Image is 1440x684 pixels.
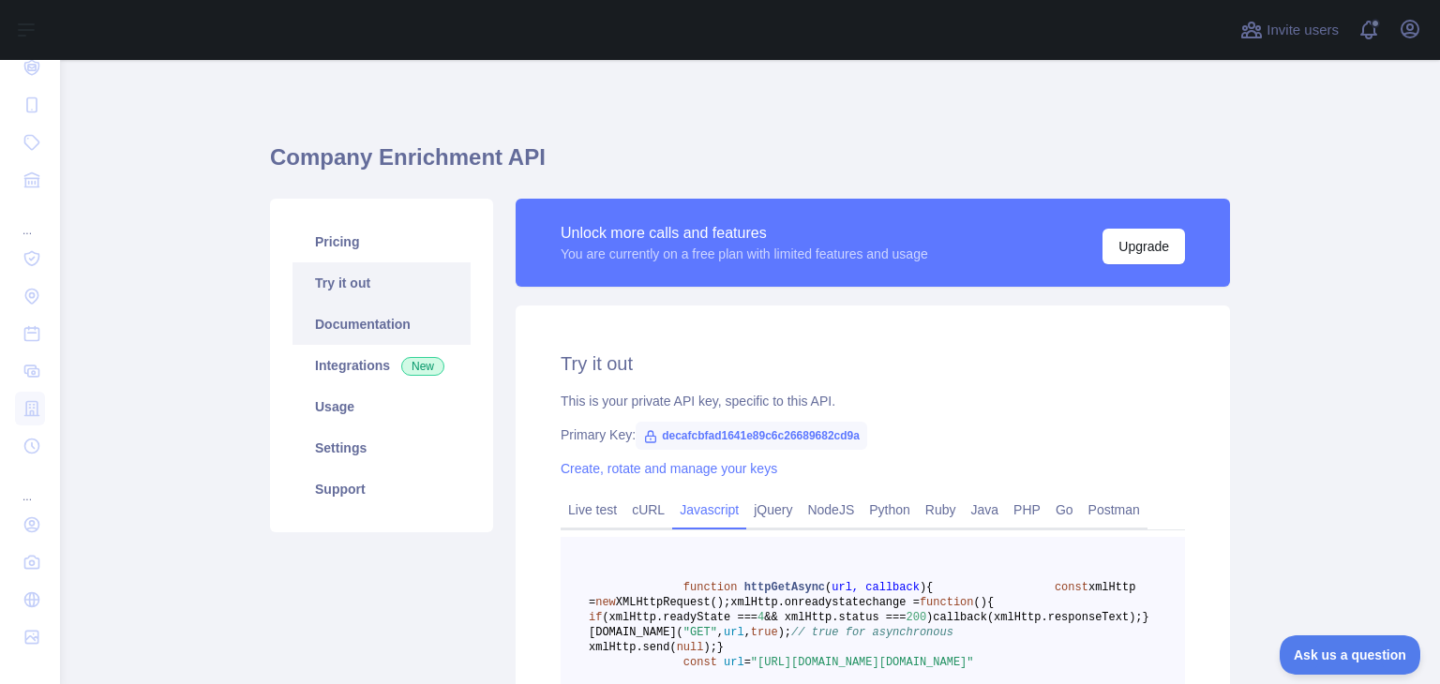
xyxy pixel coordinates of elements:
[730,596,920,609] span: xmlHttp.onreadystatechange =
[1048,495,1081,525] a: Go
[724,626,744,639] span: url
[791,626,953,639] span: // true for asynchronous
[672,495,746,525] a: Javascript
[1143,611,1149,624] span: }
[602,611,757,624] span: (xmlHttp.readyState ===
[683,656,717,669] span: const
[677,641,704,654] span: null
[746,495,800,525] a: jQuery
[1267,20,1339,41] span: Invite users
[270,142,1230,187] h1: Company Enrichment API
[292,345,471,386] a: Integrations New
[589,611,602,624] span: if
[764,611,906,624] span: && xmlHttp.status ===
[561,425,1185,444] div: Primary Key:
[724,656,744,669] span: url
[751,656,974,669] span: "[URL][DOMAIN_NAME][DOMAIN_NAME]"
[589,641,677,654] span: xmlHttp.send(
[683,626,717,639] span: "GET"
[624,495,672,525] a: cURL
[561,495,624,525] a: Live test
[292,221,471,262] a: Pricing
[703,641,716,654] span: );
[800,495,862,525] a: NodeJS
[1081,495,1147,525] a: Postman
[926,581,933,594] span: {
[926,611,933,624] span: )
[744,656,751,669] span: =
[561,350,1185,377] h2: Try it out
[918,495,964,525] a: Ruby
[561,392,1185,410] div: This is your private API key, specific to this API.
[292,262,471,304] a: Try it out
[964,495,1007,525] a: Java
[292,468,471,510] a: Support
[987,596,994,609] span: {
[744,626,751,639] span: ,
[1280,635,1421,675] iframe: Toggle Customer Support
[981,596,987,609] span: )
[595,596,616,609] span: new
[1055,581,1088,594] span: const
[401,357,444,376] span: New
[757,611,764,624] span: 4
[292,386,471,427] a: Usage
[920,596,974,609] span: function
[561,461,777,476] a: Create, rotate and manage your keys
[778,626,791,639] span: );
[292,304,471,345] a: Documentation
[751,626,778,639] span: true
[744,581,825,594] span: httpGetAsync
[933,611,1142,624] span: callback(xmlHttp.responseText);
[825,581,832,594] span: (
[862,495,918,525] a: Python
[717,626,724,639] span: ,
[561,245,928,263] div: You are currently on a free plan with limited features and usage
[15,467,45,504] div: ...
[561,222,928,245] div: Unlock more calls and features
[292,427,471,468] a: Settings
[616,596,730,609] span: XMLHttpRequest();
[589,626,683,639] span: [DOMAIN_NAME](
[1237,15,1342,45] button: Invite users
[717,641,724,654] span: }
[832,581,920,594] span: url, callback
[920,581,926,594] span: )
[1102,229,1185,264] button: Upgrade
[906,611,926,624] span: 200
[636,422,867,450] span: decafcbfad1641e89c6c26689682cd9a
[15,201,45,238] div: ...
[683,581,738,594] span: function
[1006,495,1048,525] a: PHP
[973,596,980,609] span: (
